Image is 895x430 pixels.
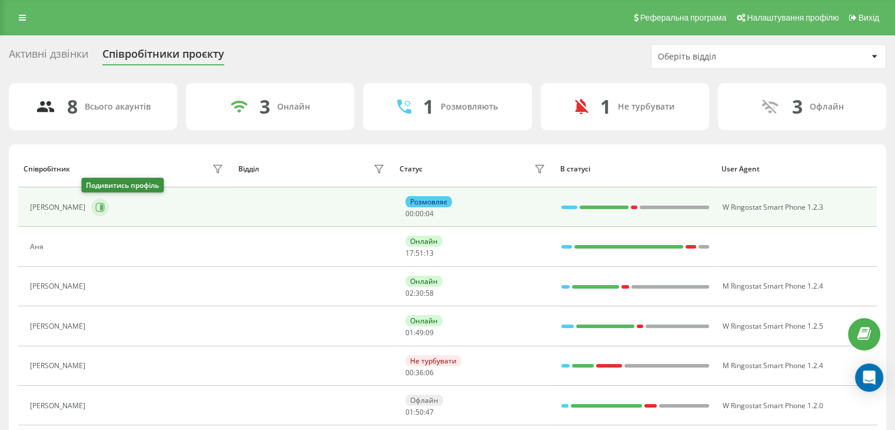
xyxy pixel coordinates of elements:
[405,395,443,406] div: Офлайн
[415,248,424,258] span: 51
[405,249,434,257] div: : :
[238,165,259,173] div: Відділ
[405,209,414,219] span: 00
[405,288,414,298] span: 02
[405,408,434,416] div: : :
[405,248,414,258] span: 17
[640,13,727,22] span: Реферальна програма
[809,102,843,112] div: Офлайн
[9,48,88,66] div: Активні дзвінки
[30,322,88,330] div: [PERSON_NAME]
[747,13,839,22] span: Налаштування профілю
[30,203,88,211] div: [PERSON_NAME]
[102,48,224,66] div: Співробітники проєкту
[791,95,802,118] div: 3
[425,368,434,378] span: 06
[425,209,434,219] span: 04
[415,407,424,417] span: 50
[722,202,823,212] span: W Ringostat Smart Phone 1.2.3
[405,289,434,297] div: : :
[425,288,434,298] span: 58
[658,52,798,62] div: Оберіть відділ
[85,102,151,112] div: Всього акаунтів
[405,276,442,287] div: Онлайн
[415,209,424,219] span: 00
[722,401,823,411] span: W Ringostat Smart Phone 1.2.0
[405,355,461,366] div: Не турбувати
[30,282,88,290] div: [PERSON_NAME]
[405,196,452,207] div: Розмовляє
[859,13,879,22] span: Вихід
[600,95,611,118] div: 1
[441,102,498,112] div: Розмовляють
[560,165,710,173] div: В статусі
[415,328,424,338] span: 49
[405,328,414,338] span: 01
[400,165,422,173] div: Статус
[405,236,442,247] div: Онлайн
[425,407,434,417] span: 47
[415,288,424,298] span: 30
[24,165,70,173] div: Співробітник
[721,165,871,173] div: User Agent
[277,102,310,112] div: Онлайн
[722,321,823,331] span: W Ringostat Smart Phone 1.2.5
[81,178,164,193] div: Подивитись профіль
[30,243,46,251] div: Аня
[618,102,675,112] div: Не турбувати
[405,369,434,377] div: : :
[30,362,88,370] div: [PERSON_NAME]
[405,315,442,326] div: Онлайн
[405,210,434,218] div: : :
[423,95,434,118] div: 1
[425,248,434,258] span: 13
[405,407,414,417] span: 01
[405,329,434,337] div: : :
[259,95,270,118] div: 3
[405,368,414,378] span: 00
[67,95,78,118] div: 8
[855,363,883,392] div: Open Intercom Messenger
[425,328,434,338] span: 09
[722,360,823,371] span: M Ringostat Smart Phone 1.2.4
[722,281,823,291] span: M Ringostat Smart Phone 1.2.4
[30,402,88,410] div: [PERSON_NAME]
[415,368,424,378] span: 36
